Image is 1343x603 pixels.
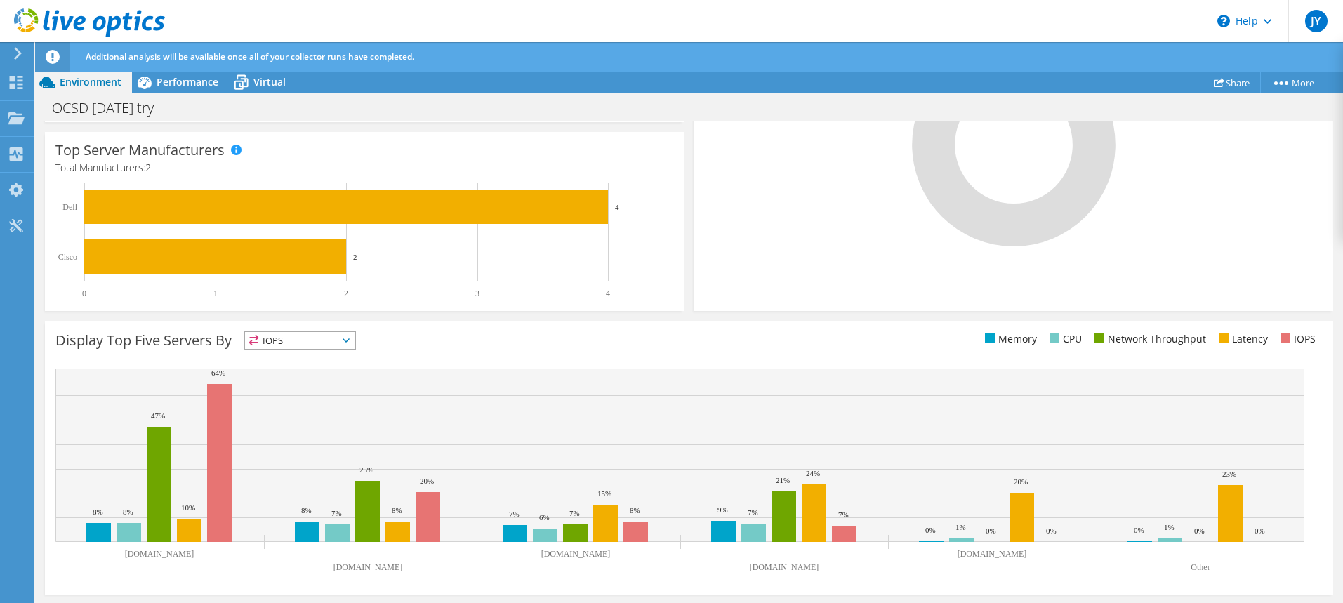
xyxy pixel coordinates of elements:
text: 0% [1134,526,1144,534]
h1: OCSD [DATE] try [46,100,176,116]
text: 21% [776,476,790,484]
span: Environment [60,75,121,88]
text: 24% [806,469,820,477]
span: Additional analysis will be available once all of your collector runs have completed. [86,51,414,62]
text: [DOMAIN_NAME] [541,549,611,559]
span: IOPS [245,332,355,349]
text: 8% [630,506,640,515]
text: 7% [509,510,520,518]
text: 1% [955,523,966,531]
text: 7% [748,508,758,517]
text: 25% [359,465,373,474]
text: [DOMAIN_NAME] [750,562,819,572]
text: 6% [539,513,550,522]
text: 0% [1194,526,1205,535]
li: Memory [981,331,1037,347]
svg: \n [1217,15,1230,27]
text: 2 [344,289,348,298]
text: 10% [181,503,195,512]
text: 1 [213,289,218,298]
text: Cisco [58,252,77,262]
text: 1% [1164,523,1175,531]
text: 0 [82,289,86,298]
li: IOPS [1277,331,1316,347]
li: Latency [1215,331,1268,347]
text: 9% [717,505,728,514]
text: 0% [986,526,996,535]
li: CPU [1046,331,1082,347]
text: 7% [838,510,849,519]
text: 4 [615,203,619,211]
text: 20% [420,477,434,485]
h4: Total Manufacturers: [55,160,673,175]
text: 3 [475,289,479,298]
span: JY [1305,10,1328,32]
text: 7% [331,509,342,517]
span: 2 [145,161,151,174]
text: [DOMAIN_NAME] [125,549,194,559]
h3: Top Server Manufacturers [55,143,225,158]
text: 7% [569,509,580,517]
text: 4 [606,289,610,298]
text: [DOMAIN_NAME] [958,549,1027,559]
text: 2 [353,253,357,261]
text: 0% [1046,526,1057,535]
text: 8% [301,506,312,515]
text: [DOMAIN_NAME] [333,562,403,572]
text: 47% [151,411,165,420]
text: 8% [123,508,133,516]
text: 15% [597,489,611,498]
text: 64% [211,369,225,377]
text: 20% [1014,477,1028,486]
text: Other [1191,562,1210,572]
span: Virtual [253,75,286,88]
text: Dell [62,202,77,212]
a: More [1260,72,1325,93]
a: Share [1203,72,1261,93]
li: Network Throughput [1091,331,1206,347]
text: 0% [1255,526,1265,535]
text: 8% [93,508,103,516]
span: Performance [157,75,218,88]
text: 0% [925,526,936,534]
text: 8% [392,506,402,515]
text: 23% [1222,470,1236,478]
